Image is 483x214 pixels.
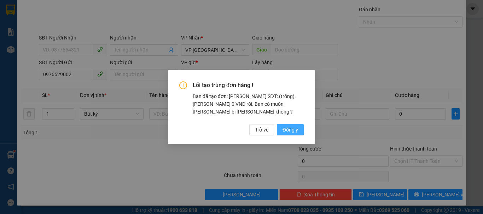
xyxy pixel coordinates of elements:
[277,124,304,135] button: Đồng ý
[255,126,268,134] span: Trở về
[193,92,304,116] div: Bạn đã tạo đơn: [PERSON_NAME] SĐT: (trống). [PERSON_NAME] 0 VND rồi. Bạn có muốn [PERSON_NAME] bị...
[283,126,298,134] span: Đồng ý
[249,124,274,135] button: Trở về
[179,81,187,89] span: exclamation-circle
[193,81,304,89] span: Lỗi tạo trùng đơn hàng !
